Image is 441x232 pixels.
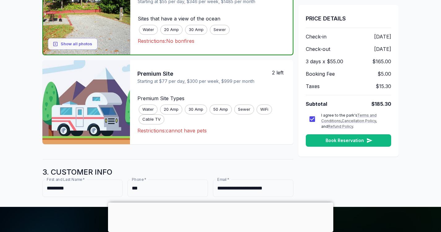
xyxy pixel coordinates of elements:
[137,127,286,134] p: Restrictions: cannot have pets
[210,27,229,33] span: Sewer
[321,113,377,123] a: Terms and Conditions
[378,70,391,78] span: $5.00
[139,106,157,113] span: Water
[306,33,326,40] span: Check-in
[137,78,272,85] span: Starting at $77 per day, $300 per week, $999 per month
[132,177,146,182] label: Phone
[217,177,229,182] label: Email
[137,95,286,102] p: Premium Site Types
[306,45,330,53] span: Check-out
[342,118,376,123] a: Cancellation Policy
[371,100,391,108] span: $185.30
[328,124,353,129] a: Refund Policy
[210,106,231,113] span: 50 Amp
[47,177,85,182] label: First and Last Name
[306,100,327,108] span: Subtotal
[161,27,182,33] span: 20 Amp
[137,70,272,78] span: Premium Site
[138,37,285,45] p: Restrictions: No bonfires
[42,164,293,180] h5: 3. CUSTOMER INFO
[235,106,254,113] span: Sewer
[139,27,158,33] span: Water
[272,69,288,76] span: 2 left
[306,134,391,147] button: Book Reservation
[306,83,320,90] span: Taxes
[185,27,207,33] span: 30 Amp
[306,15,391,23] h6: PRICE DETAILS
[376,83,391,90] span: $15.30
[306,70,335,78] span: Booking Fee
[108,203,333,230] iframe: Advertisement
[160,106,182,113] span: 20 Amp
[374,45,391,53] span: [DATE]
[139,116,164,123] span: Cable TV
[257,106,272,113] span: WiFi
[42,60,130,144] img: Premium Site
[48,38,97,50] button: Show all photos
[138,15,285,22] p: Sites that have a view of the ocean
[374,33,391,40] span: [DATE]
[321,113,378,129] span: I agree to the park's , , and .
[372,58,391,65] span: $165.00
[306,58,343,65] span: 3 days x $55.00
[185,106,207,113] span: 30 Amp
